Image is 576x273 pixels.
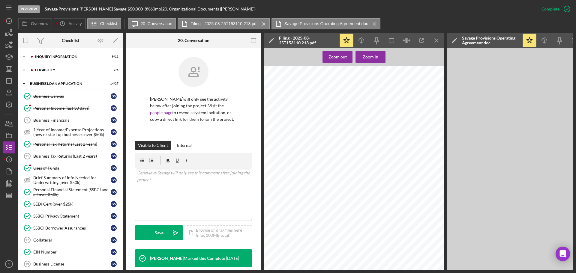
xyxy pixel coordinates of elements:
[462,36,519,45] div: Savage Provisions Operating Agreement.doc
[141,21,172,26] label: 20. Conversation
[226,256,239,261] time: 2025-09-04 16:00
[108,68,118,72] div: 2 / 4
[100,21,117,26] label: Checklist
[108,55,118,58] div: 9 / 11
[556,247,570,261] div: Open Intercom Messenger
[21,138,120,150] a: Personal Tax Returns (Last 2 years)GS
[21,258,120,270] a: 19Business LicenseGS
[21,102,120,114] a: Personal Income (last 30 days)GS
[21,234,120,246] a: 17CollateralGS
[35,68,103,72] div: ELIGIBILITY
[33,94,111,99] div: Business Canvas
[33,226,111,230] div: SSBCI Borrower Assurances
[33,187,111,197] div: Personal Financial Statement (SSBCI and all over $50k)
[111,105,117,111] div: G S
[322,51,352,63] button: Zoom out
[33,154,111,159] div: Business Tax Returns (Last 2 years)
[135,225,183,240] button: Save
[111,153,117,159] div: G S
[150,7,161,11] div: 60 mo
[111,237,117,243] div: G S
[284,21,368,26] label: Savage Provisions Operating Agreement.doc
[21,210,120,222] a: SSBCI Privacy StatementGS
[33,250,111,254] div: EIN Number
[135,141,171,150] button: Visible to Client
[178,18,270,29] button: Filing - 2025-08-25T153110.213.pdf
[177,141,192,150] div: Internal
[111,177,117,183] div: G S
[138,141,168,150] div: Visible to Client
[111,93,117,99] div: G S
[279,36,336,45] div: Filing - 2025-08-25T153110.213.pdf
[174,141,195,150] button: Internal
[150,96,237,123] p: [PERSON_NAME] will only see the activity below after joining the project. Visit the to resend a s...
[111,141,117,147] div: G S
[111,201,117,207] div: G S
[21,222,120,234] a: SSBCI Borrower AssurancesGS
[155,225,163,240] div: Save
[21,174,120,186] a: Brief Summary of Info Needed for Underwriting (over $50k)GS
[363,51,378,63] div: Zoom in
[79,7,127,11] div: [PERSON_NAME] Savage |
[190,21,257,26] label: Filing - 2025-08-25T153110.213.pdf
[18,5,40,13] div: In Review
[21,90,120,102] a: Business CanvasGS
[33,106,111,111] div: Personal Income (last 30 days)
[62,38,79,43] div: Checklist
[271,18,380,29] button: Savage Provisions Operating Agreement.doc
[18,18,52,29] button: Overview
[111,213,117,219] div: G S
[178,38,209,43] div: 20. Conversation
[7,263,10,266] text: IV
[33,262,111,266] div: Business License
[33,142,111,147] div: Personal Tax Returns (Last 2 years)
[30,82,103,85] div: BUSINESS LOAN APPLICATION
[111,261,117,267] div: G S
[31,21,48,26] label: Overview
[21,150,120,162] a: 11Business Tax Returns (Last 2 years)GS
[535,3,573,15] button: Complete
[33,238,111,242] div: Collateral
[33,166,111,171] div: Uses of Funds
[328,51,347,63] div: Zoom out
[21,126,120,138] a: 1 Year of Income/Expense Projections (new or start up businesses over $50k)GS
[111,249,117,255] div: G S
[33,202,111,206] div: SEDI Cert (over $25k)
[25,262,29,266] tspan: 19
[128,18,176,29] button: 20. Conversation
[21,186,120,198] a: Personal Financial Statement (SSBCI and all over $50k)GS
[68,21,82,26] label: Activity
[145,7,150,11] div: 8 %
[21,114,120,126] a: 9Business FinancialsGS
[33,175,111,185] div: Brief Summary of Info Needed for Underwriting (over $50k)
[45,7,79,11] div: |
[111,129,117,135] div: G S
[25,238,29,242] tspan: 17
[21,246,120,258] a: EIN NumberGS
[150,256,225,261] div: [PERSON_NAME] Marked this Complete
[33,214,111,218] div: SSBCI Privacy Statement
[26,118,28,122] tspan: 9
[111,225,117,231] div: G S
[87,18,121,29] button: Checklist
[150,110,172,115] a: people page
[33,118,111,123] div: Business Financials
[127,6,143,11] span: $50,000
[54,18,85,29] button: Activity
[355,51,385,63] button: Zoom in
[21,198,120,210] a: SEDI Cert (over $25k)GS
[161,7,256,11] div: | 20. Organizational Documents ([PERSON_NAME])
[111,165,117,171] div: G S
[25,154,29,158] tspan: 11
[111,189,117,195] div: G S
[541,3,559,15] div: Complete
[108,82,118,85] div: 14 / 27
[21,162,120,174] a: Uses of FundsGS
[111,117,117,123] div: G S
[3,258,15,270] button: IV
[35,55,103,58] div: INQUIRY INFORMATION
[45,6,78,11] b: Savage Provisions
[33,127,111,137] div: 1 Year of Income/Expense Projections (new or start up businesses over $50k)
